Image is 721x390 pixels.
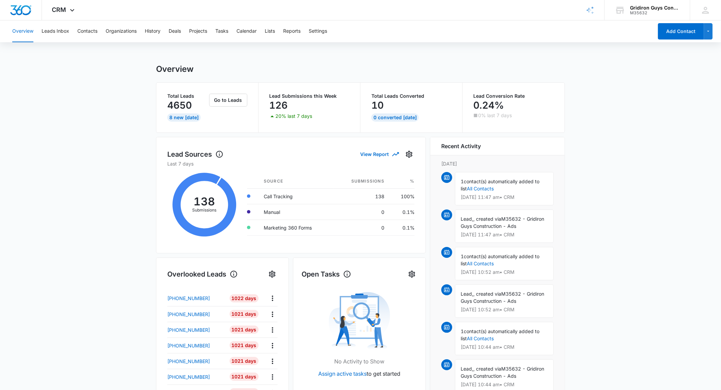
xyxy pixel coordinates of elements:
[230,341,259,349] div: 1021 Days
[630,5,680,11] div: account name
[230,310,259,318] div: 1021 Days
[334,174,390,189] th: Submissions
[334,204,390,220] td: 0
[267,356,278,366] button: Actions
[461,307,548,312] p: [DATE] 10:52 am • CRM
[461,382,548,387] p: [DATE] 10:44 am • CRM
[441,142,481,150] h6: Recent Activity
[390,204,415,220] td: 0.1%
[267,293,278,303] button: Actions
[230,294,259,302] div: 1022 Days
[630,11,680,15] div: account id
[478,113,512,118] p: 0% last 7 days
[467,336,494,341] a: All Contacts
[167,358,210,365] p: [PHONE_NUMBER]
[189,20,207,42] button: Projects
[230,357,259,365] div: 1021 Days
[371,94,451,98] p: Total Leads Converted
[461,195,548,200] p: [DATE] 11:47 am • CRM
[474,94,554,98] p: Lead Conversion Rate
[441,160,554,167] p: [DATE]
[461,253,539,266] span: contact(s) automatically added to list
[209,94,247,107] button: Go to Leads
[390,174,415,189] th: %
[42,20,69,42] button: Leads Inbox
[461,270,548,275] p: [DATE] 10:52 am • CRM
[52,6,66,13] span: CRM
[167,326,210,333] p: [PHONE_NUMBER]
[258,204,334,220] td: Manual
[461,366,544,379] span: M35632 - Gridiron Guys Construction - Ads
[461,216,473,222] span: Lead,
[371,113,419,122] div: 0 Converted [DATE]
[276,114,312,119] p: 20% last 7 days
[167,295,225,302] a: [PHONE_NUMBER]
[167,342,210,349] p: [PHONE_NUMBER]
[283,20,301,42] button: Reports
[167,149,224,159] h1: Lead Sources
[167,94,208,98] p: Total Leads
[267,269,278,280] button: Settings
[167,373,210,380] p: [PHONE_NUMBER]
[461,328,464,334] span: 1
[267,340,278,351] button: Actions
[258,220,334,235] td: Marketing 360 Forms
[319,370,367,377] a: Assign active tasks
[473,216,501,222] span: , created via
[267,372,278,382] button: Actions
[267,325,278,335] button: Actions
[461,178,539,191] span: contact(s) automatically added to list
[473,366,501,372] span: , created via
[77,20,97,42] button: Contacts
[474,100,504,111] p: 0.24%
[334,220,390,235] td: 0
[467,261,494,266] a: All Contacts
[209,97,247,103] a: Go to Leads
[167,342,225,349] a: [PHONE_NUMBER]
[167,100,192,111] p: 4650
[309,20,327,42] button: Settings
[461,291,473,297] span: Lead,
[473,291,501,297] span: , created via
[167,326,225,333] a: [PHONE_NUMBER]
[145,20,160,42] button: History
[215,20,228,42] button: Tasks
[236,20,257,42] button: Calendar
[169,20,181,42] button: Deals
[167,311,210,318] p: [PHONE_NUMBER]
[167,269,238,279] h1: Overlooked Leads
[461,366,473,372] span: Lead,
[167,295,210,302] p: [PHONE_NUMBER]
[258,174,334,189] th: Source
[258,188,334,204] td: Call Tracking
[319,370,401,378] p: to get started
[230,326,259,334] div: 1021 Days
[230,373,259,381] div: 1021 Days
[106,20,137,42] button: Organizations
[270,94,350,98] p: Lead Submissions this Week
[167,113,201,122] div: 8 New [DATE]
[167,160,415,167] p: Last 7 days
[371,100,384,111] p: 10
[461,253,464,259] span: 1
[390,188,415,204] td: 100%
[267,309,278,319] button: Actions
[12,20,33,42] button: Overview
[658,23,704,40] button: Add Contact
[461,291,544,304] span: M35632 - Gridiron Guys Construction - Ads
[461,178,464,184] span: 1
[270,100,288,111] p: 126
[167,358,225,365] a: [PHONE_NUMBER]
[406,269,417,280] button: Settings
[404,149,415,160] button: Settings
[167,311,225,318] a: [PHONE_NUMBER]
[461,216,544,229] span: M35632 - Gridiron Guys Construction - Ads
[265,20,275,42] button: Lists
[390,220,415,235] td: 0.1%
[334,188,390,204] td: 138
[461,345,548,349] p: [DATE] 10:44 am • CRM
[461,328,539,341] span: contact(s) automatically added to list
[467,186,494,191] a: All Contacts
[302,269,351,279] h1: Open Tasks
[461,232,548,237] p: [DATE] 11:47 am • CRM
